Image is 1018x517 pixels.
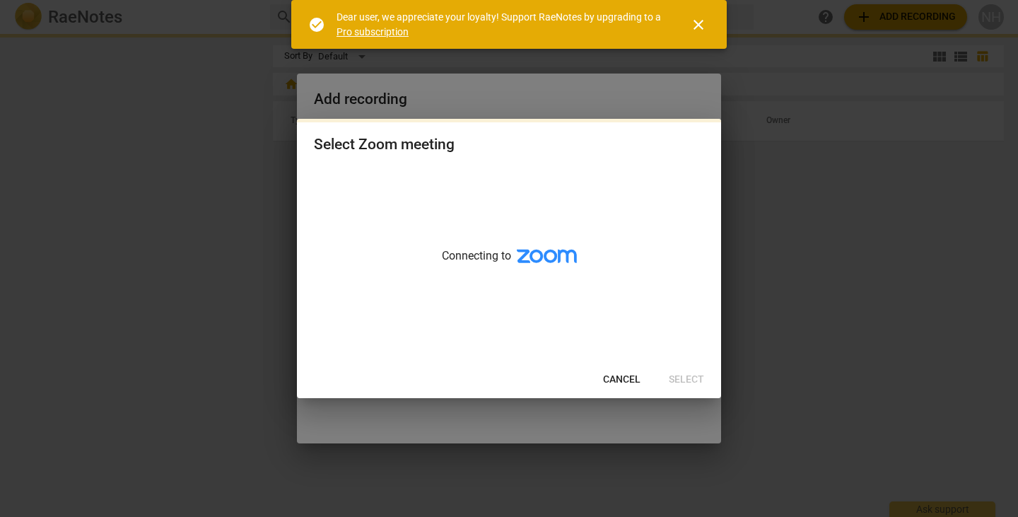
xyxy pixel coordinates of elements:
span: check_circle [308,16,325,33]
div: Select Zoom meeting [314,136,455,153]
a: Pro subscription [337,26,409,37]
span: Cancel [603,373,640,387]
span: close [690,16,707,33]
div: Connecting to [297,168,721,361]
button: Close [681,8,715,42]
button: Cancel [592,367,652,393]
div: Dear user, we appreciate your loyalty! Support RaeNotes by upgrading to a [337,10,665,39]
